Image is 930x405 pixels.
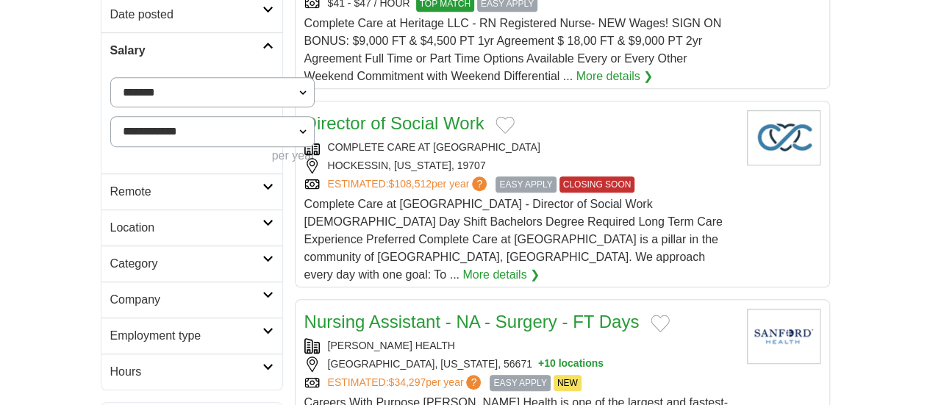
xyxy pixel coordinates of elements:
a: More details ❯ [462,266,540,284]
div: per year [110,147,315,165]
span: $34,297 [388,376,426,388]
span: ? [472,176,487,191]
a: Nursing Assistant - NA - Surgery - FT Days [304,312,640,331]
div: HOCKESSIN, [US_STATE], 19707 [304,158,735,173]
img: Company logo [747,110,820,165]
a: ESTIMATED:$108,512per year? [328,176,490,193]
span: CLOSING SOON [559,176,635,193]
h2: Company [110,291,262,309]
h2: Salary [110,42,262,60]
a: Director of Social Work [304,113,484,133]
a: Company [101,282,282,318]
h2: Hours [110,363,262,381]
h2: Remote [110,183,262,201]
button: +10 locations [538,356,604,372]
span: EASY APPLY [496,176,556,193]
span: ? [466,375,481,390]
h2: Location [110,219,262,237]
a: Salary [101,32,282,68]
a: Hours [101,354,282,390]
button: Add to favorite jobs [496,116,515,134]
a: [PERSON_NAME] HEALTH [328,340,455,351]
span: + [538,356,544,372]
span: $108,512 [388,178,431,190]
span: EASY APPLY [490,375,550,391]
h2: Employment type [110,327,262,345]
a: Employment type [101,318,282,354]
a: Category [101,245,282,282]
h2: Category [110,255,262,273]
span: NEW [554,375,582,391]
a: Location [101,209,282,245]
a: More details ❯ [576,68,653,85]
span: Complete Care at Heritage LLC - RN Registered Nurse- NEW Wages! SIGN ON BONUS: $9,000 FT & $4,500... [304,17,722,82]
a: ESTIMATED:$34,297per year? [328,375,484,391]
img: Sanford Health logo [747,309,820,364]
a: Remote [101,173,282,209]
button: Add to favorite jobs [651,315,670,332]
div: COMPLETE CARE AT [GEOGRAPHIC_DATA] [304,140,735,155]
h2: Date posted [110,6,262,24]
div: [GEOGRAPHIC_DATA], [US_STATE], 56671 [304,356,735,372]
span: Complete Care at [GEOGRAPHIC_DATA] - Director of Social Work [DEMOGRAPHIC_DATA] Day Shift Bachelo... [304,198,723,281]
